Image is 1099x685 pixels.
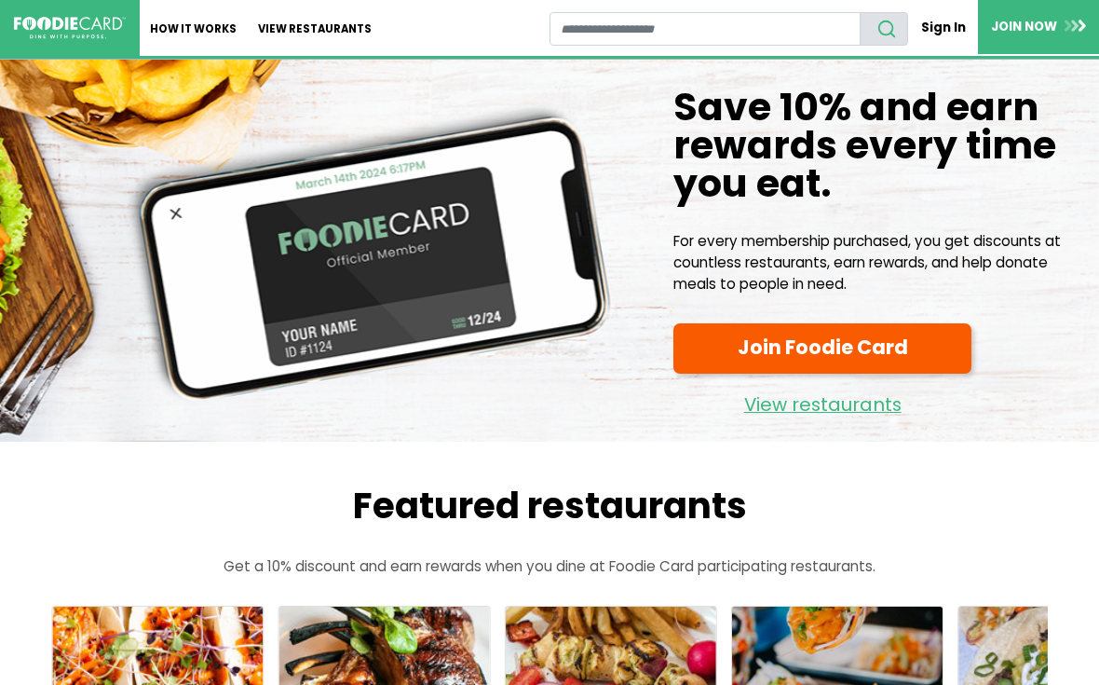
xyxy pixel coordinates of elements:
h1: Save 10% and earn rewards every time you eat. [673,88,1085,202]
a: Join Foodie Card [673,323,971,374]
button: search [860,12,908,46]
img: FoodieCard; Eat, Drink, Save, Donate [14,17,126,39]
p: For every membership purchased, you get discounts at countless restaurants, earn rewards, and hel... [673,231,1085,295]
a: Sign In [908,11,978,44]
h2: Featured restaurants [14,485,1085,527]
p: Get a 10% discount and earn rewards when you dine at Foodie Card participating restaurants. [14,556,1085,578]
a: View restaurants [673,380,971,420]
input: restaurant search [549,12,862,46]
